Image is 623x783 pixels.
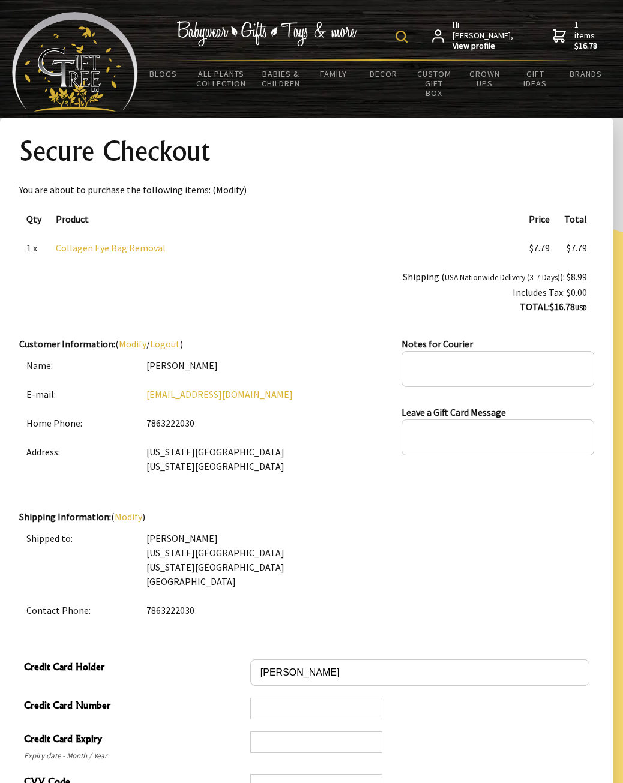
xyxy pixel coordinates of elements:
[574,19,598,52] span: 1 items
[19,511,111,523] strong: Shipping Information:
[520,301,550,313] strong: TOTAL:
[139,409,402,437] td: 7863222030
[24,698,244,715] span: Credit Card Number
[396,31,408,43] img: product search
[188,61,254,96] a: All Plants Collection
[177,21,357,46] img: Babywear - Gifts - Toys & more
[19,182,594,197] p: You are about to purchase the following items: ( )
[19,380,139,409] td: E-mail:
[19,351,139,380] td: Name:
[574,41,598,52] strong: $16.78
[19,233,49,262] td: 1 x
[358,61,409,86] a: Decor
[138,61,188,86] a: BLOGS
[139,524,594,596] td: [PERSON_NAME] [US_STATE][GEOGRAPHIC_DATA] [US_STATE][GEOGRAPHIC_DATA] [GEOGRAPHIC_DATA]
[216,184,244,196] a: Modify
[402,338,473,350] strong: Notes for Courier
[19,337,402,509] div: ( / )
[24,731,244,749] span: Credit Card Expiry
[561,61,611,86] a: Brands
[445,272,560,283] small: USA Nationwide Delivery (3-7 Days)
[139,351,402,380] td: [PERSON_NAME]
[19,409,139,437] td: Home Phone:
[557,205,594,233] th: Total
[19,137,594,166] h1: Secure Checkout
[12,12,138,112] img: Babyware - Gifts - Toys and more...
[550,301,587,313] strong: $16.78
[460,61,510,96] a: Grown Ups
[115,511,142,523] a: Modify
[146,388,293,400] a: [EMAIL_ADDRESS][DOMAIN_NAME]
[553,20,598,52] a: 1 items$16.78
[26,269,587,285] div: Shipping ( ): $8.99
[521,205,557,233] th: Price
[510,61,561,96] a: Gift Ideas
[409,61,459,106] a: Custom Gift Box
[521,233,557,262] td: $7.79
[432,20,514,52] a: Hi [PERSON_NAME],View profile
[308,61,358,86] a: Family
[254,61,308,96] a: Babies & Children
[575,304,587,312] span: USD
[256,703,377,715] iframe: Campo de entrada seguro del número de tarjeta
[139,596,594,625] td: 7863222030
[19,338,115,350] strong: Customer Information:
[19,596,139,625] td: Contact Phone:
[453,20,514,52] span: Hi [PERSON_NAME],
[19,437,139,481] td: Address:
[150,338,180,350] a: Logout
[24,659,244,677] span: Credit Card Holder
[19,205,49,233] th: Qty
[24,749,244,763] span: Expiry date - Month / Year
[49,205,521,233] th: Product
[26,285,587,299] div: Includes Tax: $0.00
[119,338,146,350] a: Modify
[256,737,377,748] iframe: Campo de entrada seguro de la fecha de caducidad
[453,41,514,52] strong: View profile
[56,242,166,254] a: Collagen Eye Bag Removal
[139,437,402,481] td: [US_STATE][GEOGRAPHIC_DATA] [US_STATE][GEOGRAPHIC_DATA]
[250,659,589,686] input: Credit Card Holder
[19,509,594,625] div: ( )
[402,406,506,418] strong: Leave a Gift Card Message
[19,524,139,596] td: Shipped to:
[557,233,594,262] td: $7.79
